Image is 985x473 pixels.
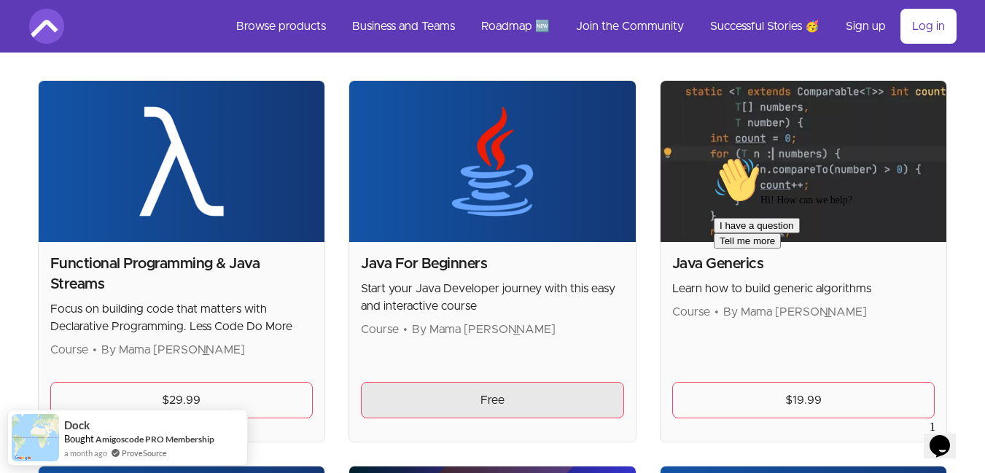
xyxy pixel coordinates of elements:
img: Product image for Java Generics [661,81,947,242]
button: I have a question [6,67,92,82]
a: $29.99 [50,382,314,418]
a: ProveSource [122,447,167,459]
span: Course [50,344,88,356]
a: Log in [900,9,957,44]
img: Product image for Java For Beginners [349,81,636,242]
img: :wave: [6,6,52,52]
iframe: chat widget [708,151,970,407]
a: Join the Community [564,9,696,44]
img: Amigoscode logo [29,9,64,44]
a: Roadmap 🆕 [470,9,561,44]
span: Bought [64,433,94,445]
a: Sign up [834,9,898,44]
a: $19.99 [672,382,935,418]
button: Tell me more [6,82,73,98]
img: provesource social proof notification image [12,414,59,461]
span: • [403,324,408,335]
a: Amigoscode PRO Membership [96,434,214,445]
a: Free [361,382,624,418]
nav: Main [225,9,957,44]
a: Successful Stories 🥳 [698,9,831,44]
span: By Mama [PERSON_NAME] [101,344,245,356]
span: Course [672,306,710,318]
a: Browse products [225,9,338,44]
p: Start your Java Developer journey with this easy and interactive course [361,280,624,315]
span: Hi! How can we help? [6,44,144,55]
a: Business and Teams [340,9,467,44]
span: Course [361,324,399,335]
span: Dock [64,419,90,431]
span: a month ago [64,447,107,459]
p: Learn how to build generic algorithms [672,280,935,297]
h2: Functional Programming & Java Streams [50,254,314,294]
img: Product image for Functional Programming & Java Streams [39,81,325,242]
span: By Mama [PERSON_NAME] [412,324,556,335]
div: 👋Hi! How can we help?I have a questionTell me more [6,6,268,98]
h2: Java Generics [672,254,935,274]
h2: Java For Beginners [361,254,624,274]
iframe: chat widget [924,415,970,458]
span: • [93,344,97,356]
p: Focus on building code that matters with Declarative Programming. Less Code Do More [50,300,314,335]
